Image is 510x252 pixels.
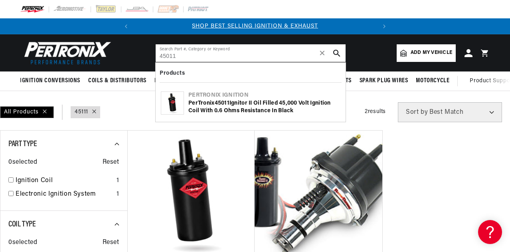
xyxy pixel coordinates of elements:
[412,71,453,90] summary: Motorcycle
[360,77,408,85] span: Spark Plug Wires
[215,100,229,106] b: 45011
[84,71,150,90] summary: Coils & Distributors
[16,189,113,200] a: Electronic Ignition System
[20,39,112,67] img: Pertronix
[8,140,37,148] span: Part Type
[103,238,119,248] span: Reset
[16,176,113,186] a: Ignition Coil
[192,23,318,29] a: SHOP BEST SELLING IGNITION & EXHAUST
[398,102,502,122] select: Sort by
[88,77,146,85] span: Coils & Distributors
[356,71,412,90] summary: Spark Plug Wires
[103,157,119,168] span: Reset
[8,157,37,168] span: 0 selected
[118,18,134,34] button: Translation missing: en.sections.announcements.previous_announcement
[20,71,84,90] summary: Ignition Conversions
[156,44,346,62] input: Search Part #, Category or Keyword
[328,44,346,62] button: search button
[20,77,80,85] span: Ignition Conversions
[8,220,36,228] span: Coil Type
[154,77,248,85] span: Headers, Exhausts & Components
[134,22,376,31] div: Announcement
[134,22,376,31] div: 1 of 2
[365,109,386,115] span: 2 results
[406,109,428,115] span: Sort by
[8,238,37,248] span: 0 selected
[397,44,456,62] a: Add my vehicle
[160,70,185,76] b: Products
[416,77,449,85] span: Motorcycle
[376,18,392,34] button: Translation missing: en.sections.announcements.next_announcement
[117,189,119,200] div: 1
[161,92,184,114] img: PerTronix 45011 Ignitor II Oil Filled 45,000 Volt Ignition Coil with 0.6 Ohms Resistance in Black
[188,99,340,115] div: PerTronix Ignitor II Oil Filled 45,000 Volt Ignition Coil with 0.6 Ohms Resistance in Black
[150,71,252,90] summary: Headers, Exhausts & Components
[411,49,452,57] span: Add my vehicle
[75,108,88,117] a: 45111
[117,176,119,186] div: 1
[188,91,340,99] div: Pertronix Ignition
